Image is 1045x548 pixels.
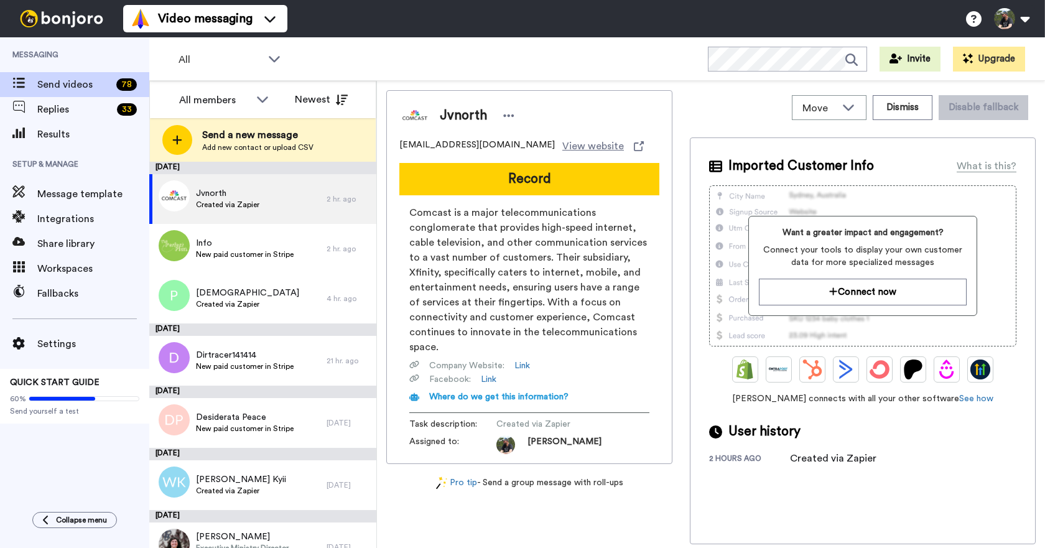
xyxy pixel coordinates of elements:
div: 78 [116,78,137,91]
span: Dirtracer141414 [196,349,294,361]
div: What is this? [957,159,1016,174]
span: Collapse menu [56,515,107,525]
a: Pro tip [436,476,477,490]
span: QUICK START GUIDE [10,378,100,387]
span: Desiderata Peace [196,411,294,424]
div: [DATE] [327,480,370,490]
button: Newest [286,87,357,112]
span: Integrations [37,211,149,226]
span: Task description : [409,418,496,430]
img: ConvertKit [870,360,889,379]
span: [PERSON_NAME] [527,435,601,454]
span: New paid customer in Stripe [196,249,294,259]
img: d617b107-da7b-4ef1-927c-7fa586e04666.png [159,230,190,261]
span: Company Website : [429,360,504,372]
span: Video messaging [158,10,253,27]
a: Link [481,373,496,386]
a: View website [562,139,644,154]
div: 4 hr. ago [327,294,370,304]
span: New paid customer in Stripe [196,424,294,434]
span: New paid customer in Stripe [196,361,294,371]
span: Fallbacks [37,286,149,301]
div: [DATE] [149,510,376,522]
span: Want a greater impact and engagement? [759,226,967,239]
img: dp.png [159,404,190,435]
button: Collapse menu [32,512,117,528]
span: Message template [37,187,149,202]
span: Send yourself a test [10,406,139,416]
div: 2 hours ago [709,453,790,466]
span: Send videos [37,77,111,92]
span: Jvnorth [440,106,487,125]
div: 2 hr. ago [327,194,370,204]
div: All members [179,93,250,108]
span: Info [196,237,294,249]
div: [DATE] [149,448,376,460]
button: Dismiss [873,95,932,120]
span: Created via Zapier [496,418,615,430]
div: - Send a group message with roll-ups [386,476,672,490]
div: [DATE] [327,418,370,428]
img: Drip [937,360,957,379]
span: Facebook : [429,373,471,386]
span: Created via Zapier [196,200,259,210]
img: bj-logo-header-white.svg [15,10,108,27]
img: Ontraport [769,360,789,379]
span: Workspaces [37,261,149,276]
span: [PERSON_NAME] connects with all your other software [709,392,1016,405]
span: Jvnorth [196,187,259,200]
span: Connect your tools to display your own customer data for more specialized messages [759,244,967,269]
span: Replies [37,102,112,117]
img: wk.png [159,467,190,498]
a: See how [959,394,993,403]
img: photo.jpg [496,435,515,454]
span: Created via Zapier [196,486,286,496]
div: [DATE] [149,162,376,174]
img: Shopify [735,360,755,379]
span: Assigned to: [409,435,496,454]
img: GoHighLevel [970,360,990,379]
span: Send a new message [202,128,313,142]
span: [DEMOGRAPHIC_DATA] [196,287,299,299]
img: magic-wand.svg [436,476,447,490]
span: 60% [10,394,26,404]
span: [PERSON_NAME] Kyii [196,473,286,486]
span: Add new contact or upload CSV [202,142,313,152]
button: Record [399,163,659,195]
img: ActiveCampaign [836,360,856,379]
span: View website [562,139,624,154]
span: Created via Zapier [196,299,299,309]
span: User history [728,422,801,441]
span: Comcast is a major telecommunications conglomerate that provides high-speed internet, cable telev... [409,205,649,355]
div: 21 hr. ago [327,356,370,366]
img: Patreon [903,360,923,379]
img: p.png [159,280,190,311]
span: Imported Customer Info [728,157,874,175]
span: [EMAIL_ADDRESS][DOMAIN_NAME] [399,139,555,154]
img: d.png [159,342,190,373]
span: Where do we get this information? [429,392,569,401]
button: Disable fallback [939,95,1028,120]
div: 33 [117,103,137,116]
a: Link [514,360,530,372]
img: d7d0a1e2-3b35-4508-98c5-0ecb76f1cdf0.png [159,180,190,211]
div: [DATE] [149,323,376,336]
div: Created via Zapier [790,451,876,466]
img: Hubspot [802,360,822,379]
span: All [179,52,262,67]
span: Move [802,101,836,116]
button: Upgrade [953,47,1025,72]
div: [DATE] [149,386,376,398]
img: vm-color.svg [131,9,151,29]
div: 2 hr. ago [327,244,370,254]
span: Share library [37,236,149,251]
span: [PERSON_NAME] [196,531,294,543]
button: Connect now [759,279,967,305]
span: Settings [37,337,149,351]
span: Results [37,127,149,142]
img: Image of Jvnorth [399,100,430,131]
button: Invite [880,47,940,72]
